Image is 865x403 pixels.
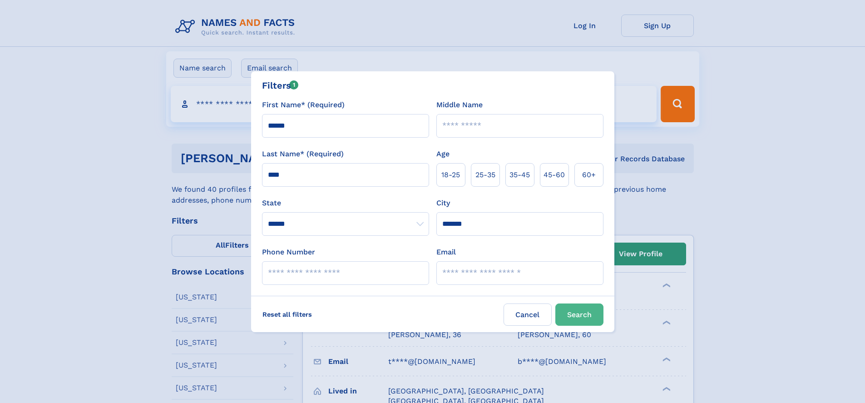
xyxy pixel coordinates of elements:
label: Last Name* (Required) [262,149,344,159]
span: 18‑25 [441,169,460,180]
span: 25‑35 [475,169,495,180]
label: Cancel [504,303,552,326]
div: Filters [262,79,299,92]
label: Reset all filters [257,303,318,325]
label: First Name* (Required) [262,100,345,110]
label: City [436,198,450,209]
span: 45‑60 [544,169,565,180]
label: Email [436,247,456,258]
label: Age [436,149,450,159]
label: Middle Name [436,100,483,110]
label: State [262,198,429,209]
span: 60+ [582,169,596,180]
span: 35‑45 [509,169,530,180]
label: Phone Number [262,247,315,258]
button: Search [555,303,603,326]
